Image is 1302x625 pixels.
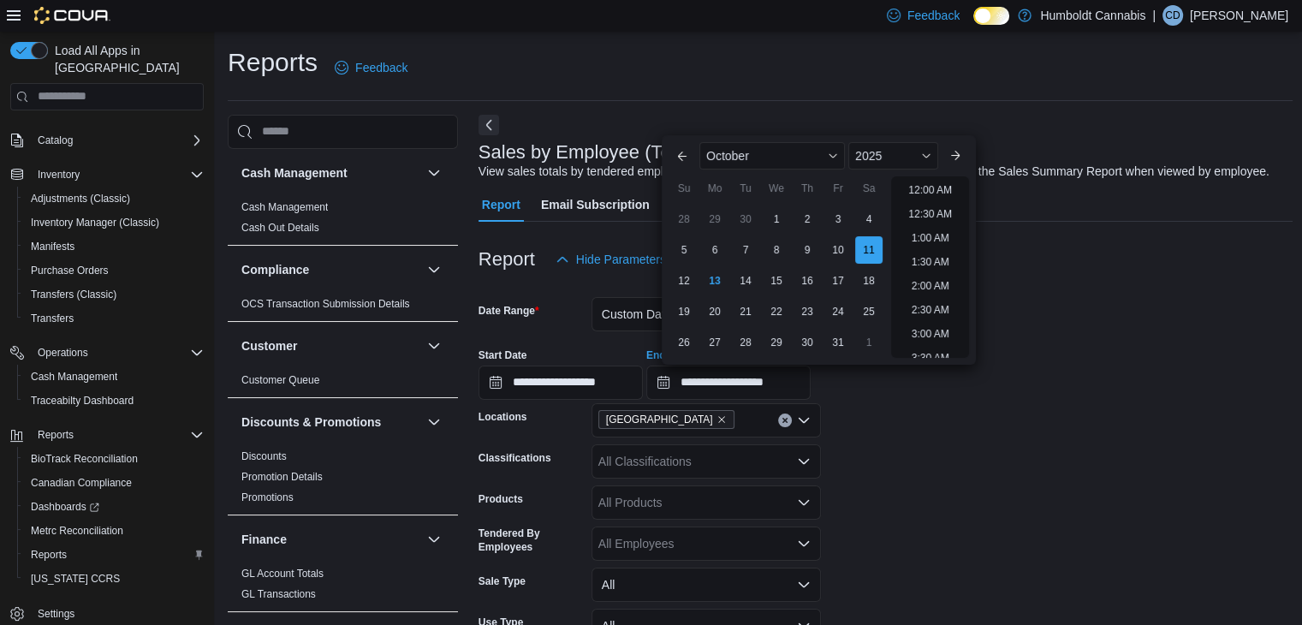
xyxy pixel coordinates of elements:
[824,329,852,356] div: day-31
[732,298,759,325] div: day-21
[732,236,759,264] div: day-7
[228,294,458,321] div: Compliance
[855,329,883,356] div: day-1
[701,205,728,233] div: day-29
[606,411,713,428] span: [GEOGRAPHIC_DATA]
[31,240,74,253] span: Manifests
[24,188,204,209] span: Adjustments (Classic)
[424,336,444,356] button: Customer
[794,236,821,264] div: day-9
[732,267,759,295] div: day-14
[797,455,811,468] button: Open list of options
[228,370,458,397] div: Customer
[24,236,81,257] a: Manifests
[824,236,852,264] div: day-10
[241,450,287,462] a: Discounts
[855,298,883,325] div: day-25
[17,283,211,307] button: Transfers (Classic)
[17,259,211,283] button: Purchase Orders
[31,288,116,301] span: Transfers (Classic)
[31,370,117,384] span: Cash Management
[31,452,138,466] span: BioTrack Reconciliation
[241,568,324,580] a: GL Account Totals
[241,261,309,278] h3: Compliance
[31,264,109,277] span: Purchase Orders
[48,42,204,76] span: Load All Apps in [GEOGRAPHIC_DATA]
[855,175,883,202] div: Sa
[824,175,852,202] div: Fr
[24,390,140,411] a: Traceabilty Dashboard
[31,500,99,514] span: Dashboards
[241,471,323,483] a: Promotion Details
[907,7,960,24] span: Feedback
[38,607,74,621] span: Settings
[891,176,969,358] ul: Time
[902,204,960,224] li: 12:30 AM
[241,200,328,214] span: Cash Management
[794,298,821,325] div: day-23
[31,130,80,151] button: Catalog
[24,449,145,469] a: BioTrack Reconciliation
[24,366,124,387] a: Cash Management
[328,51,414,85] a: Feedback
[241,414,381,431] h3: Discounts & Promotions
[479,492,523,506] label: Products
[424,412,444,432] button: Discounts & Promotions
[17,519,211,543] button: Metrc Reconciliation
[24,473,139,493] a: Canadian Compliance
[228,563,458,611] div: Finance
[31,425,204,445] span: Reports
[732,329,759,356] div: day-28
[24,568,127,589] a: [US_STATE] CCRS
[701,298,728,325] div: day-20
[17,211,211,235] button: Inventory Manager (Classic)
[855,149,882,163] span: 2025
[31,342,95,363] button: Operations
[732,175,759,202] div: Tu
[763,175,790,202] div: We
[31,164,204,185] span: Inventory
[797,537,811,551] button: Open list of options
[669,142,696,170] button: Previous Month
[241,297,410,311] span: OCS Transaction Submission Details
[942,142,970,170] button: Next month
[31,603,204,624] span: Settings
[241,491,294,503] a: Promotions
[3,423,211,447] button: Reports
[479,527,585,554] label: Tendered By Employees
[38,346,88,360] span: Operations
[24,260,204,281] span: Purchase Orders
[31,604,81,624] a: Settings
[24,284,204,305] span: Transfers (Classic)
[31,130,204,151] span: Catalog
[241,374,319,386] a: Customer Queue
[716,414,727,425] button: Remove Bartlesville from selection in this group
[778,414,792,427] button: Clear input
[241,164,420,182] button: Cash Management
[541,187,650,222] span: Email Subscription
[905,252,956,272] li: 1:30 AM
[763,267,790,295] div: day-15
[824,205,852,233] div: day-3
[241,531,420,548] button: Finance
[670,175,698,202] div: Su
[763,298,790,325] div: day-22
[31,524,123,538] span: Metrc Reconciliation
[855,205,883,233] div: day-4
[905,300,956,320] li: 2:30 AM
[1152,5,1156,26] p: |
[732,205,759,233] div: day-30
[241,221,319,235] span: Cash Out Details
[592,297,821,331] button: Custom Date
[241,337,420,354] button: Customer
[24,449,204,469] span: BioTrack Reconciliation
[38,428,74,442] span: Reports
[31,312,74,325] span: Transfers
[1165,5,1180,26] span: CD
[241,567,324,580] span: GL Account Totals
[24,521,204,541] span: Metrc Reconciliation
[479,451,551,465] label: Classifications
[31,476,132,490] span: Canadian Compliance
[24,284,123,305] a: Transfers (Classic)
[646,348,691,362] label: End Date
